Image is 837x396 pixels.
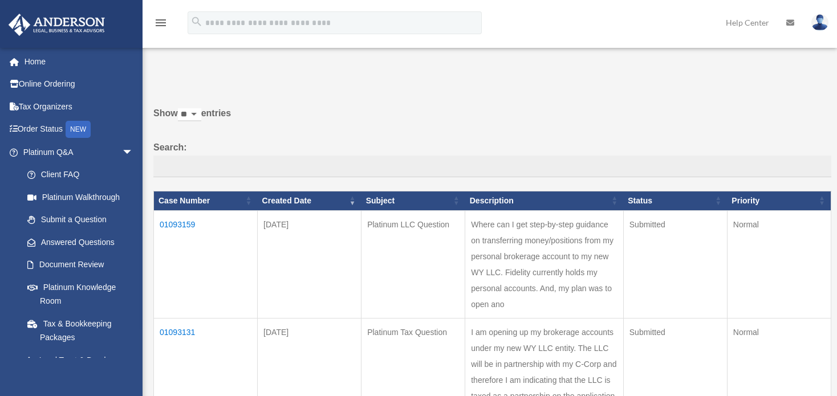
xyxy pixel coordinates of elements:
td: [DATE] [258,210,361,318]
th: Priority: activate to sort column ascending [727,191,831,210]
th: Description: activate to sort column ascending [465,191,624,210]
th: Case Number: activate to sort column ascending [154,191,258,210]
i: search [190,15,203,28]
a: Online Ordering [8,73,151,96]
a: Land Trust & Deed Forum [16,349,145,385]
label: Show entries [153,105,831,133]
td: Platinum LLC Question [361,210,465,318]
td: Submitted [623,210,727,318]
td: Normal [727,210,831,318]
i: menu [154,16,168,30]
span: arrow_drop_down [122,141,145,164]
th: Created Date: activate to sort column ascending [258,191,361,210]
a: Answered Questions [16,231,139,254]
a: Platinum Q&Aarrow_drop_down [8,141,145,164]
a: Home [8,50,151,73]
a: Tax & Bookkeeping Packages [16,312,145,349]
a: menu [154,20,168,30]
a: Platinum Knowledge Room [16,276,145,312]
th: Subject: activate to sort column ascending [361,191,465,210]
a: Client FAQ [16,164,145,186]
a: Tax Organizers [8,95,151,118]
td: 01093159 [154,210,258,318]
select: Showentries [178,108,201,121]
td: Where can I get step-by-step guidance on transferring money/positions from my personal brokerage ... [465,210,624,318]
img: User Pic [811,14,828,31]
img: Anderson Advisors Platinum Portal [5,14,108,36]
a: Platinum Walkthrough [16,186,145,209]
a: Document Review [16,254,145,276]
a: Order StatusNEW [8,118,151,141]
th: Status: activate to sort column ascending [623,191,727,210]
input: Search: [153,156,831,177]
a: Submit a Question [16,209,145,231]
label: Search: [153,140,831,177]
div: NEW [66,121,91,138]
